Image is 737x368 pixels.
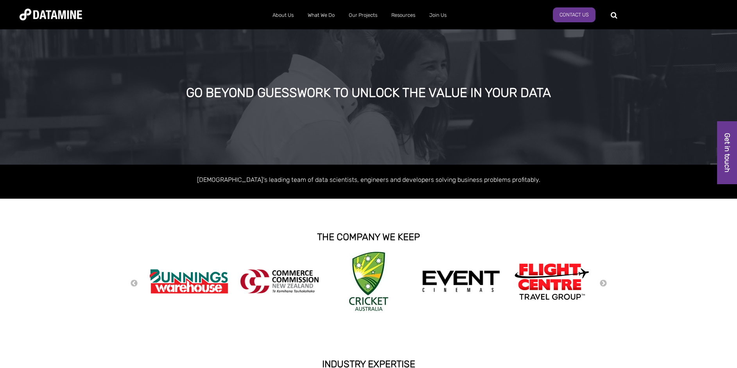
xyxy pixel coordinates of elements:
img: event cinemas [422,270,500,293]
img: Bunnings Warehouse [150,267,228,296]
a: Contact Us [553,7,595,22]
a: Resources [384,5,422,25]
strong: THE COMPANY WE KEEP [317,232,420,242]
a: Get in touch [717,121,737,184]
div: GO BEYOND GUESSWORK TO UNLOCK THE VALUE IN YOUR DATA [84,86,653,100]
a: Our Projects [342,5,384,25]
a: About Us [265,5,301,25]
a: Join Us [422,5,454,25]
a: What We Do [301,5,342,25]
img: Cricket Australia [349,252,388,311]
p: [DEMOGRAPHIC_DATA]'s leading team of data scientists, engineers and developers solving business p... [146,174,592,185]
img: commercecommission [240,269,319,293]
img: Flight Centre [513,261,591,302]
button: Next [599,279,607,288]
img: Datamine [20,9,82,20]
button: Previous [130,279,138,288]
